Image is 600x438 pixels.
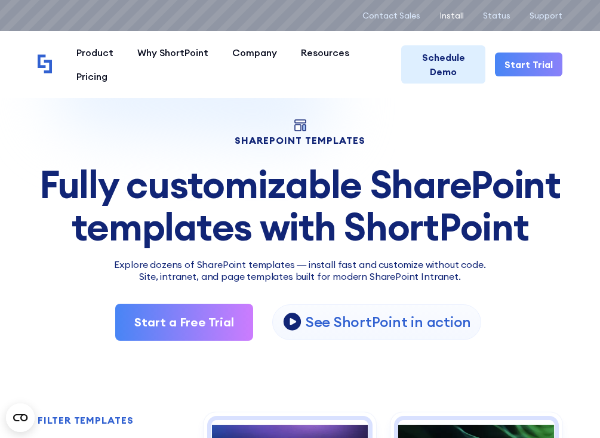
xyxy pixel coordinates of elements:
h2: Site, intranet, and page templates built for modern SharePoint Intranet. [38,272,562,282]
button: Open CMP widget [6,403,35,432]
div: Pricing [76,69,107,84]
a: Contact Sales [362,11,420,20]
a: Start a Free Trial [115,304,253,341]
a: open lightbox [272,304,481,340]
iframe: Chat Widget [540,381,600,438]
a: Support [530,11,562,20]
div: FILTER TEMPLATES [38,415,134,425]
p: See ShortPoint in action [306,313,471,331]
div: Company [232,45,277,60]
a: Schedule Demo [401,45,485,84]
div: Resources [301,45,349,60]
a: Pricing [64,64,119,88]
div: Product [76,45,113,60]
h1: SHAREPOINT TEMPLATES [38,136,562,144]
a: Resources [289,41,361,64]
a: Product [64,41,125,64]
a: Start Trial [495,53,562,76]
a: Status [483,11,510,20]
div: Why ShortPoint [137,45,208,60]
a: Company [220,41,289,64]
a: Install [439,11,464,20]
p: Explore dozens of SharePoint templates — install fast and customize without code. [38,257,562,272]
a: Why ShortPoint [125,41,220,64]
div: Fully customizable SharePoint templates with ShortPoint [38,164,562,248]
a: Home [38,54,53,75]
